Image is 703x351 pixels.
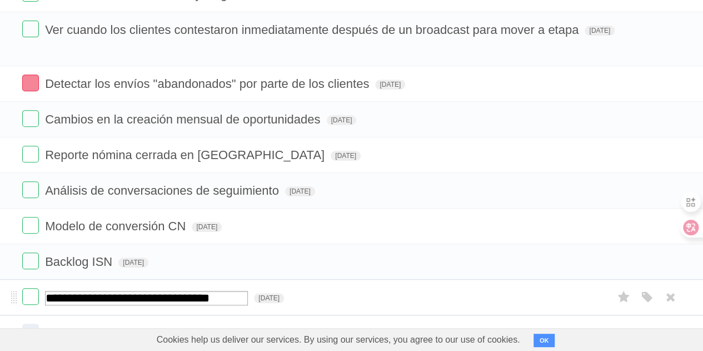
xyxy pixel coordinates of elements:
span: [DATE] [327,115,357,125]
span: Ver cuando los clientes contestaron inmediatamente después de un broadcast para mover a etapa [45,23,581,37]
label: Done [22,217,39,234]
span: [DATE] [585,26,615,36]
span: [DATE] [192,222,222,232]
label: Done [22,146,39,162]
span: Cookies help us deliver our services. By using our services, you agree to our use of cookies. [146,329,531,351]
label: Done [22,181,39,198]
label: Done [22,288,39,305]
label: Done [22,324,39,340]
label: Star task [613,288,634,306]
span: Reporte nómina cerrada en [GEOGRAPHIC_DATA] [45,148,327,162]
span: Análisis de conversaciones de seguimiento [45,184,282,197]
label: Done [22,21,39,37]
span: Backlog ISN [45,255,115,269]
span: Detectar los envíos "abandonados" por parte de los clientes [45,77,372,91]
span: [DATE] [375,80,405,90]
span: Cambios en la creación mensual de oportunidades [45,112,323,126]
label: Done [22,110,39,127]
span: [DATE] [331,151,361,161]
span: Determinar el tiempo de cierre de las cuentas [45,326,295,340]
span: [DATE] [118,258,148,268]
label: Done [22,253,39,269]
label: Done [22,75,39,91]
span: Modelo de conversión CN [45,219,188,233]
button: OK [534,334,555,347]
span: [DATE] [254,293,284,303]
span: [DATE] [285,186,315,196]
